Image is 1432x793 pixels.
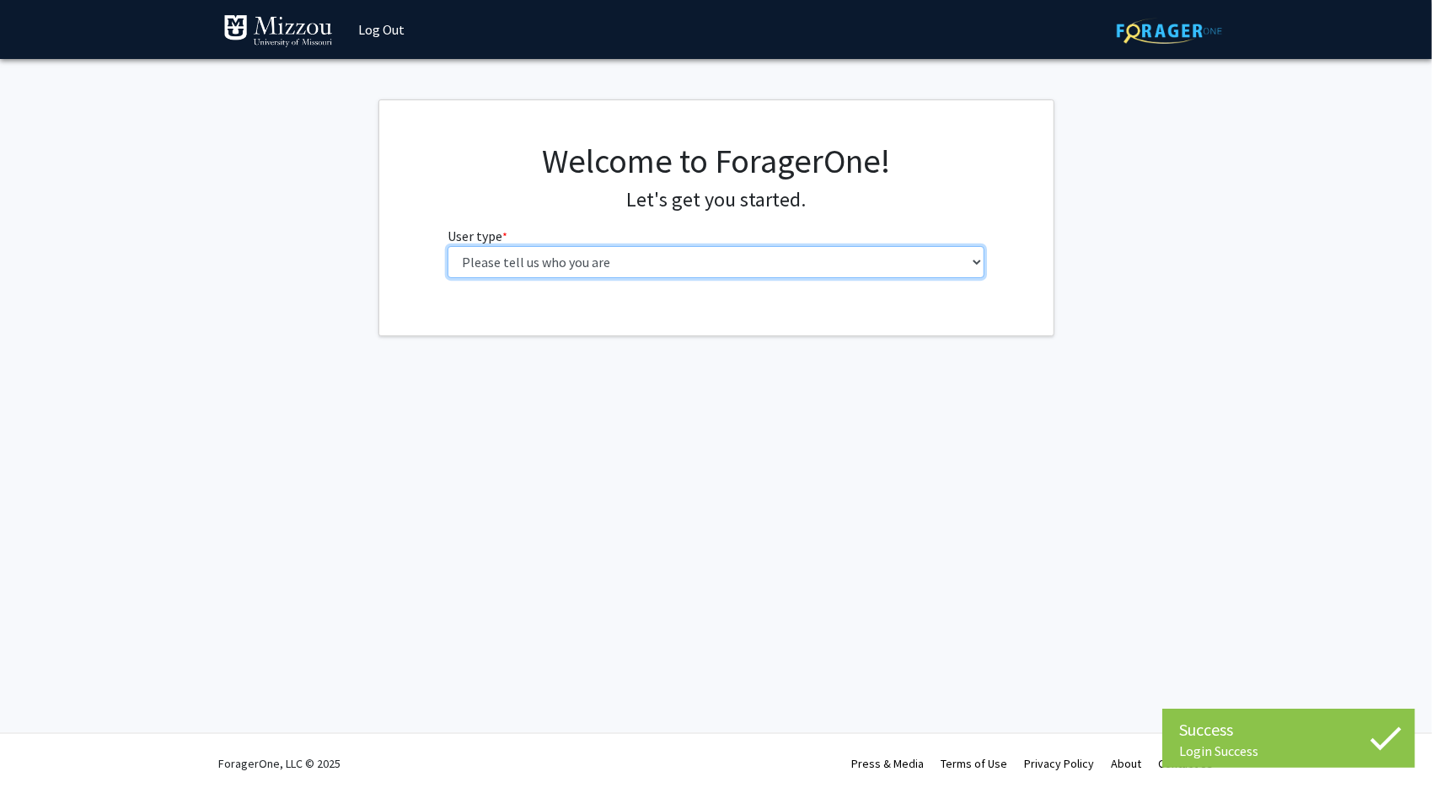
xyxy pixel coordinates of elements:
label: User type [448,226,507,246]
a: Press & Media [852,756,925,771]
a: Contact Us [1159,756,1214,771]
div: ForagerOne, LLC © 2025 [219,734,341,793]
h4: Let's get you started. [448,188,984,212]
img: ForagerOne Logo [1117,18,1222,44]
a: About [1112,756,1142,771]
a: Terms of Use [941,756,1008,771]
div: Login Success [1179,742,1398,759]
iframe: Chat [13,717,72,780]
a: Privacy Policy [1025,756,1095,771]
img: University of Missouri Logo [223,14,333,48]
h1: Welcome to ForagerOne! [448,141,984,181]
div: Success [1179,717,1398,742]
